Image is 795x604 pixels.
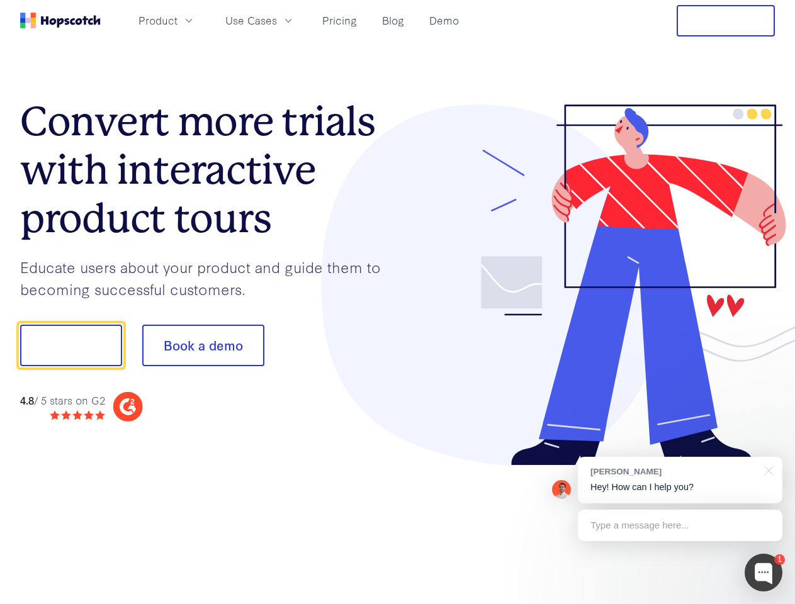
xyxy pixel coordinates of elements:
span: Use Cases [225,13,277,28]
strong: 4.8 [20,393,34,407]
button: Free Trial [677,5,775,36]
button: Product [131,10,203,31]
div: 1 [774,554,785,565]
p: Hey! How can I help you? [590,481,770,494]
h1: Convert more trials with interactive product tours [20,98,398,242]
a: Home [20,13,101,28]
div: [PERSON_NAME] [590,466,757,478]
button: Book a demo [142,325,264,366]
a: Blog [377,10,409,31]
p: Educate users about your product and guide them to becoming successful customers. [20,256,398,299]
a: Demo [424,10,464,31]
img: Mark Spera [552,480,571,499]
div: / 5 stars on G2 [20,393,105,408]
button: Show me! [20,325,122,366]
span: Product [138,13,178,28]
button: Use Cases [218,10,302,31]
a: Pricing [317,10,362,31]
div: Type a message here... [578,510,782,541]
